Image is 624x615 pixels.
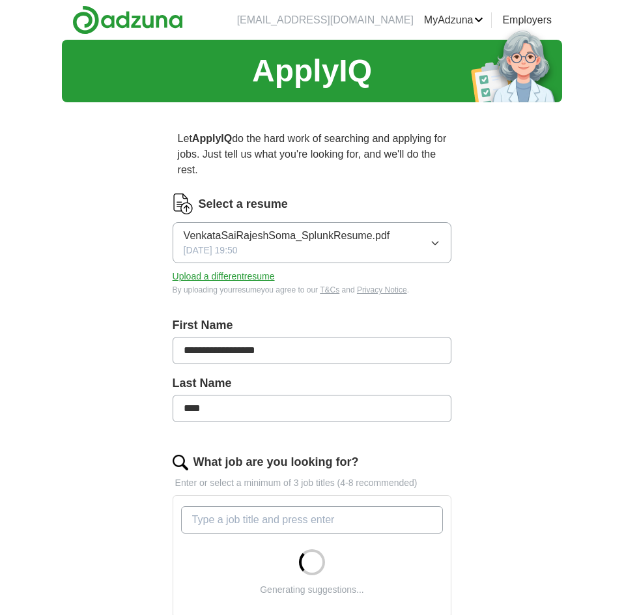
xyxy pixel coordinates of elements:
[199,195,288,213] label: Select a resume
[357,285,407,294] a: Privacy Notice
[173,476,452,490] p: Enter or select a minimum of 3 job titles (4-8 recommended)
[173,455,188,470] img: search.png
[192,133,232,144] strong: ApplyIQ
[72,5,183,35] img: Adzuna logo
[237,12,414,28] li: [EMAIL_ADDRESS][DOMAIN_NAME]
[252,48,372,94] h1: ApplyIQ
[173,375,452,392] label: Last Name
[320,285,339,294] a: T&Cs
[173,284,452,296] div: By uploading your resume you agree to our and .
[173,193,193,214] img: CV Icon
[184,228,390,244] span: VenkataSaiRajeshSoma_SplunkResume.pdf
[173,222,452,263] button: VenkataSaiRajeshSoma_SplunkResume.pdf[DATE] 19:50
[173,317,452,334] label: First Name
[181,506,444,534] input: Type a job title and press enter
[173,270,275,283] button: Upload a differentresume
[173,126,452,183] p: Let do the hard work of searching and applying for jobs. Just tell us what you're looking for, an...
[184,244,238,257] span: [DATE] 19:50
[502,12,552,28] a: Employers
[424,12,484,28] a: MyAdzuna
[260,583,364,597] div: Generating suggestions...
[193,453,359,471] label: What job are you looking for?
